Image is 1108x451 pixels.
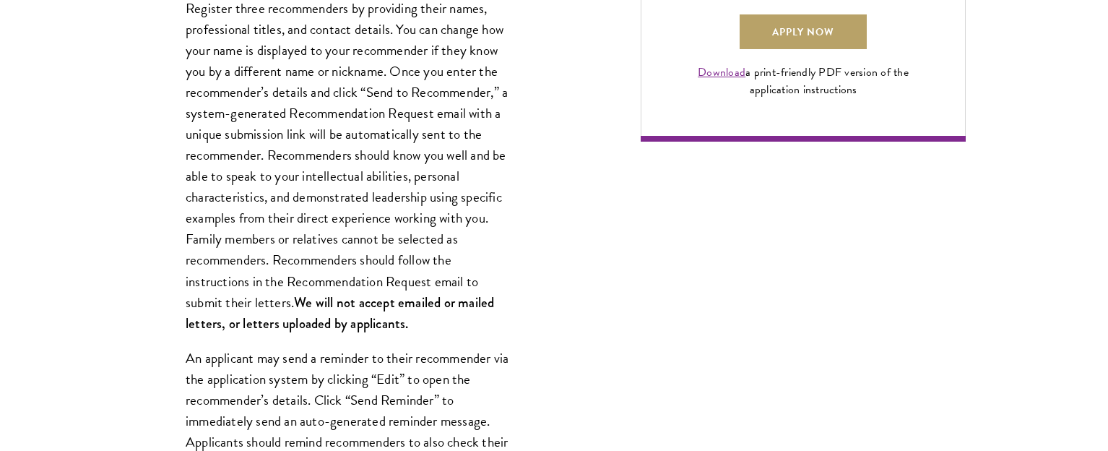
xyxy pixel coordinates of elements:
[681,64,925,98] div: a print-friendly PDF version of the application instructions
[698,64,745,81] a: Download
[186,293,494,333] strong: We will not accept emailed or mailed letters, or letters uploaded by applicants.
[740,14,867,49] a: Apply Now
